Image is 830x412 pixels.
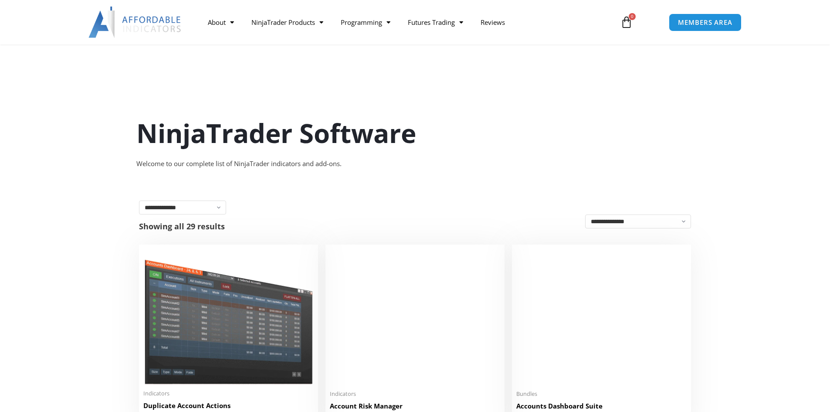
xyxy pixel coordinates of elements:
h2: Duplicate Account Actions [143,401,314,410]
a: Reviews [472,12,514,32]
a: NinjaTrader Products [243,12,332,32]
a: 0 [607,10,646,35]
select: Shop order [585,215,691,228]
nav: Menu [199,12,610,32]
a: Futures Trading [399,12,472,32]
a: Programming [332,12,399,32]
h1: NinjaTrader Software [136,115,694,151]
span: Indicators [330,390,500,398]
img: Account Risk Manager [330,249,500,385]
div: Welcome to our complete list of NinjaTrader indicators and add-ons. [136,158,694,170]
img: Duplicate Account Actions [143,249,314,385]
img: LogoAI | Affordable Indicators – NinjaTrader [88,7,182,38]
h2: Accounts Dashboard Suite [516,402,687,411]
span: MEMBERS AREA [678,19,732,26]
span: Indicators [143,390,314,397]
p: Showing all 29 results [139,222,225,230]
a: MEMBERS AREA [669,14,742,31]
span: Bundles [516,390,687,398]
h2: Account Risk Manager [330,402,500,411]
a: About [199,12,243,32]
span: 0 [629,13,636,20]
img: Accounts Dashboard Suite [516,249,687,385]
